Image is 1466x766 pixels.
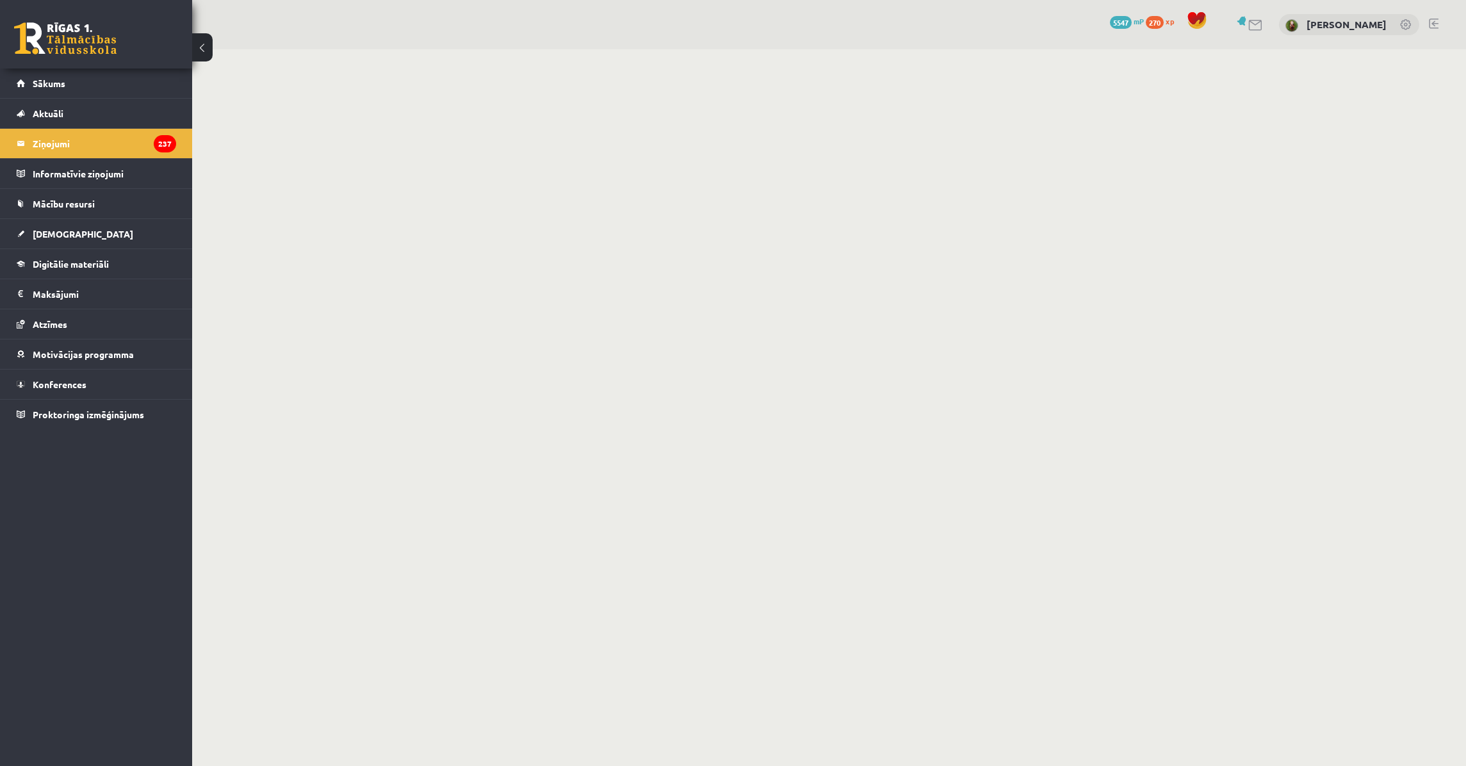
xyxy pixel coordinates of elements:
[1134,16,1144,26] span: mP
[33,379,86,390] span: Konferences
[17,279,176,309] a: Maksājumi
[1285,19,1298,32] img: Lauris Daniels Jakovļevs
[17,99,176,128] a: Aktuāli
[17,249,176,279] a: Digitālie materiāli
[33,318,67,330] span: Atzīmes
[1110,16,1144,26] a: 5547 mP
[33,258,109,270] span: Digitālie materiāli
[33,228,133,240] span: [DEMOGRAPHIC_DATA]
[14,22,117,54] a: Rīgas 1. Tālmācības vidusskola
[17,159,176,188] a: Informatīvie ziņojumi
[17,339,176,369] a: Motivācijas programma
[33,279,176,309] legend: Maksājumi
[17,219,176,249] a: [DEMOGRAPHIC_DATA]
[17,309,176,339] a: Atzīmes
[33,409,144,420] span: Proktoringa izmēģinājums
[1166,16,1174,26] span: xp
[33,159,176,188] legend: Informatīvie ziņojumi
[33,348,134,360] span: Motivācijas programma
[17,129,176,158] a: Ziņojumi237
[33,198,95,209] span: Mācību resursi
[17,189,176,218] a: Mācību resursi
[1110,16,1132,29] span: 5547
[17,69,176,98] a: Sākums
[17,370,176,399] a: Konferences
[1146,16,1180,26] a: 270 xp
[1146,16,1164,29] span: 270
[33,129,176,158] legend: Ziņojumi
[154,135,176,152] i: 237
[33,108,63,119] span: Aktuāli
[1307,18,1387,31] a: [PERSON_NAME]
[33,77,65,89] span: Sākums
[17,400,176,429] a: Proktoringa izmēģinājums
